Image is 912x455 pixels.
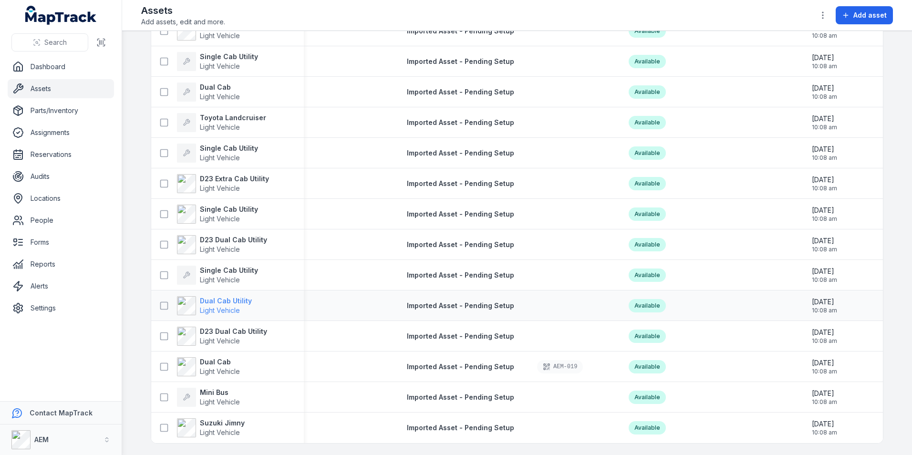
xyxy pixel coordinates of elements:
[200,154,240,162] span: Light Vehicle
[812,429,837,436] span: 10:08 am
[8,101,114,120] a: Parts/Inventory
[8,57,114,76] a: Dashboard
[407,118,514,126] span: Imported Asset - Pending Setup
[177,327,267,346] a: D23 Dual Cab UtilityLight Vehicle
[812,93,837,101] span: 10:08 am
[812,358,837,368] span: [DATE]
[812,419,837,436] time: 20/08/2025, 10:08:45 am
[177,52,258,71] a: Single Cab UtilityLight Vehicle
[812,267,837,276] span: [DATE]
[177,174,269,193] a: D23 Extra Cab UtilityLight Vehicle
[812,114,837,131] time: 20/08/2025, 10:08:45 am
[200,31,240,40] span: Light Vehicle
[8,79,114,98] a: Assets
[812,175,837,192] time: 20/08/2025, 10:08:45 am
[177,388,240,407] a: Mini BusLight Vehicle
[812,154,837,162] span: 10:08 am
[629,360,666,373] div: Available
[629,24,666,38] div: Available
[177,235,267,254] a: D23 Dual Cab UtilityLight Vehicle
[200,123,240,131] span: Light Vehicle
[629,421,666,434] div: Available
[812,297,837,314] time: 20/08/2025, 10:08:45 am
[200,367,240,375] span: Light Vehicle
[407,210,514,218] span: Imported Asset - Pending Setup
[200,83,240,92] strong: Dual Cab
[200,306,240,314] span: Light Vehicle
[812,22,837,40] time: 20/08/2025, 10:08:45 am
[200,266,258,275] strong: Single Cab Utility
[200,245,240,253] span: Light Vehicle
[407,57,514,65] span: Imported Asset - Pending Setup
[812,276,837,284] span: 10:08 am
[177,113,266,132] a: Toyota LandcruiserLight Vehicle
[407,118,514,127] a: Imported Asset - Pending Setup
[200,174,269,184] strong: D23 Extra Cab Utility
[812,307,837,314] span: 10:08 am
[200,418,245,428] strong: Suzuki Jimny
[812,236,837,246] span: [DATE]
[200,215,240,223] span: Light Vehicle
[407,57,514,66] a: Imported Asset - Pending Setup
[812,124,837,131] span: 10:08 am
[836,6,893,24] button: Add asset
[177,144,258,163] a: Single Cab UtilityLight Vehicle
[812,328,837,337] span: [DATE]
[407,423,514,433] a: Imported Asset - Pending Setup
[407,331,514,341] a: Imported Asset - Pending Setup
[407,301,514,310] a: Imported Asset - Pending Setup
[8,277,114,296] a: Alerts
[812,53,837,70] time: 20/08/2025, 10:08:45 am
[407,88,514,96] span: Imported Asset - Pending Setup
[629,330,666,343] div: Available
[200,388,240,397] strong: Mini Bus
[177,205,258,224] a: Single Cab UtilityLight Vehicle
[812,175,837,185] span: [DATE]
[812,145,837,154] span: [DATE]
[812,32,837,40] span: 10:08 am
[200,184,240,192] span: Light Vehicle
[44,38,67,47] span: Search
[812,328,837,345] time: 20/08/2025, 10:08:45 am
[629,85,666,99] div: Available
[141,17,225,27] span: Add assets, edit and more.
[812,145,837,162] time: 20/08/2025, 10:08:45 am
[200,144,258,153] strong: Single Cab Utility
[407,240,514,249] a: Imported Asset - Pending Setup
[812,246,837,253] span: 10:08 am
[34,435,49,444] strong: AEM
[812,389,837,398] span: [DATE]
[629,269,666,282] div: Available
[407,179,514,188] a: Imported Asset - Pending Setup
[812,114,837,124] span: [DATE]
[629,391,666,404] div: Available
[177,418,245,437] a: Suzuki JimnyLight Vehicle
[200,62,240,70] span: Light Vehicle
[812,185,837,192] span: 10:08 am
[407,362,514,371] span: Imported Asset - Pending Setup
[25,6,97,25] a: MapTrack
[629,207,666,221] div: Available
[812,297,837,307] span: [DATE]
[407,424,514,432] span: Imported Asset - Pending Setup
[812,83,837,101] time: 20/08/2025, 10:08:45 am
[407,179,514,187] span: Imported Asset - Pending Setup
[200,296,252,306] strong: Dual Cab Utility
[8,255,114,274] a: Reports
[8,299,114,318] a: Settings
[11,33,88,52] button: Search
[407,362,514,372] a: Imported Asset - Pending Setup
[30,409,93,417] strong: Contact MapTrack
[407,332,514,340] span: Imported Asset - Pending Setup
[812,83,837,93] span: [DATE]
[200,428,240,436] span: Light Vehicle
[200,337,240,345] span: Light Vehicle
[812,389,837,406] time: 20/08/2025, 10:08:45 am
[177,266,258,285] a: Single Cab UtilityLight Vehicle
[853,10,887,20] span: Add asset
[812,358,837,375] time: 20/08/2025, 10:08:45 am
[812,206,837,215] span: [DATE]
[812,215,837,223] span: 10:08 am
[8,167,114,186] a: Audits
